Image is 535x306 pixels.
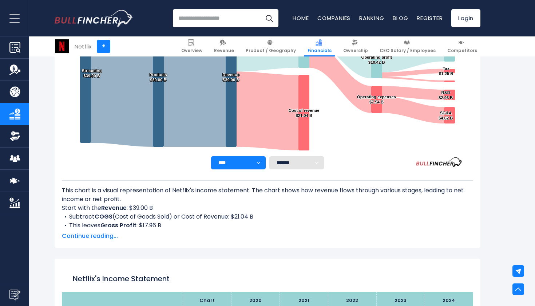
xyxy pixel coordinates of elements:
[100,221,136,229] b: Gross Profit
[343,48,368,54] span: Ownership
[222,72,239,82] text: Revenue $39.00 B
[293,14,309,22] a: Home
[62,221,473,230] li: This leaves : $17.96 B
[242,36,299,56] a: Product / Geography
[82,68,102,78] text: Streaming $39.00 B
[380,48,436,54] span: CEO Salary / Employees
[359,14,384,22] a: Ranking
[55,10,133,27] a: Go to homepage
[178,36,206,56] a: Overview
[439,111,453,120] text: SG&A $4.62 B
[308,48,332,54] span: Financials
[393,14,408,22] a: Blog
[246,48,296,54] span: Product / Geography
[211,36,237,56] a: Revenue
[73,273,462,284] h1: Netflix's Income Statement
[447,48,477,54] span: Competitors
[317,14,350,22] a: Companies
[97,40,110,53] a: +
[451,9,480,27] a: Login
[357,95,396,104] text: Operating expenses $7.54 B
[62,232,473,240] span: Continue reading...
[62,212,473,221] li: Subtract (Cost of Goods Sold) or Cost of Revenue: $21.04 B
[439,66,453,76] text: Tax $1.25 B
[289,108,320,118] text: Cost of revenue $21.04 B
[214,48,234,54] span: Revenue
[417,14,443,22] a: Register
[444,36,480,56] a: Competitors
[340,36,371,56] a: Ownership
[95,212,112,221] b: COGS
[304,36,335,56] a: Financials
[439,90,453,100] text: R&D $2.93 B
[62,186,473,227] div: This chart is a visual representation of Netflix's income statement. The chart shows how revenue ...
[55,39,69,53] img: NFLX logo
[260,9,278,27] button: Search
[75,42,91,51] div: Netflix
[376,36,439,56] a: CEO Salary / Employees
[149,72,167,82] text: Products $39.00 B
[101,204,127,212] b: Revenue
[181,48,202,54] span: Overview
[9,131,20,142] img: Ownership
[55,10,133,27] img: Bullfincher logo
